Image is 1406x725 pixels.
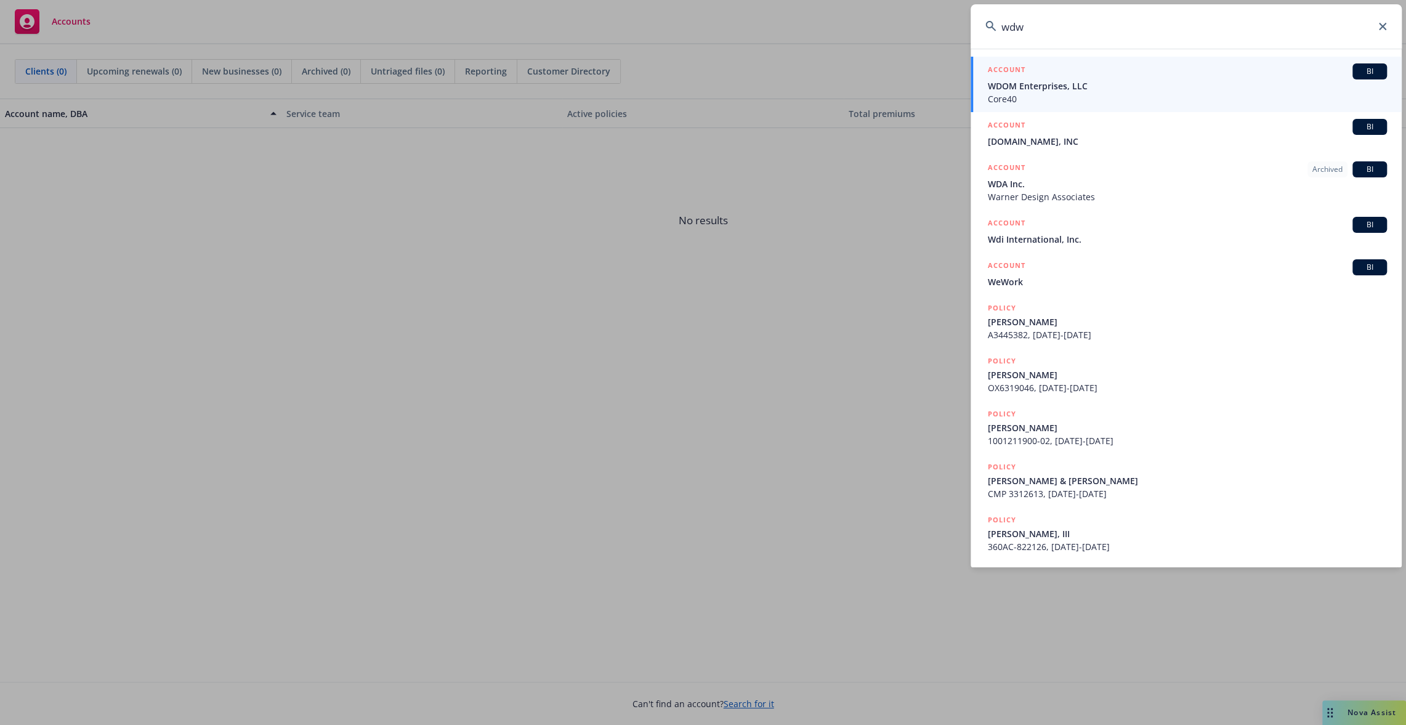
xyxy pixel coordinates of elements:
a: POLICY[PERSON_NAME] & [PERSON_NAME]CMP 3312613, [DATE]-[DATE] [971,454,1402,507]
span: [PERSON_NAME] [988,315,1387,328]
a: ACCOUNTArchivedBIWDA Inc.Warner Design Associates [971,155,1402,210]
span: 1001211900-02, [DATE]-[DATE] [988,434,1387,447]
a: ACCOUNTBIWDOM Enterprises, LLCCore40 [971,57,1402,112]
span: WeWork [988,275,1387,288]
a: POLICY[PERSON_NAME], III360AC-822126, [DATE]-[DATE] [971,507,1402,560]
h5: ACCOUNT [988,161,1025,176]
span: [PERSON_NAME], III [988,527,1387,540]
span: BI [1357,121,1382,132]
a: POLICY[PERSON_NAME]OX6319046, [DATE]-[DATE] [971,348,1402,401]
span: Archived [1312,164,1343,175]
h5: POLICY [988,302,1016,314]
h5: POLICY [988,461,1016,473]
span: 360AC-822126, [DATE]-[DATE] [988,540,1387,553]
h5: ACCOUNT [988,217,1025,232]
span: [PERSON_NAME] [988,368,1387,381]
h5: ACCOUNT [988,259,1025,274]
h5: ACCOUNT [988,63,1025,78]
a: ACCOUNTBI[DOMAIN_NAME], INC [971,112,1402,155]
h5: POLICY [988,514,1016,526]
input: Search... [971,4,1402,49]
span: BI [1357,66,1382,77]
span: Wdi International, Inc. [988,233,1387,246]
span: [PERSON_NAME] & [PERSON_NAME] [988,474,1387,487]
span: BI [1357,164,1382,175]
a: ACCOUNTBIWdi International, Inc. [971,210,1402,253]
a: POLICY[PERSON_NAME]A3445382, [DATE]-[DATE] [971,295,1402,348]
span: WDA Inc. [988,177,1387,190]
span: OX6319046, [DATE]-[DATE] [988,381,1387,394]
span: CMP 3312613, [DATE]-[DATE] [988,487,1387,500]
a: POLICY[PERSON_NAME]1001211900-02, [DATE]-[DATE] [971,401,1402,454]
a: ACCOUNTBIWeWork [971,253,1402,295]
span: [DOMAIN_NAME], INC [988,135,1387,148]
span: A3445382, [DATE]-[DATE] [988,328,1387,341]
span: Core40 [988,92,1387,105]
span: BI [1357,219,1382,230]
h5: POLICY [988,408,1016,420]
h5: POLICY [988,355,1016,367]
span: WDOM Enterprises, LLC [988,79,1387,92]
span: [PERSON_NAME] [988,421,1387,434]
span: BI [1357,262,1382,273]
h5: ACCOUNT [988,119,1025,134]
span: Warner Design Associates [988,190,1387,203]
